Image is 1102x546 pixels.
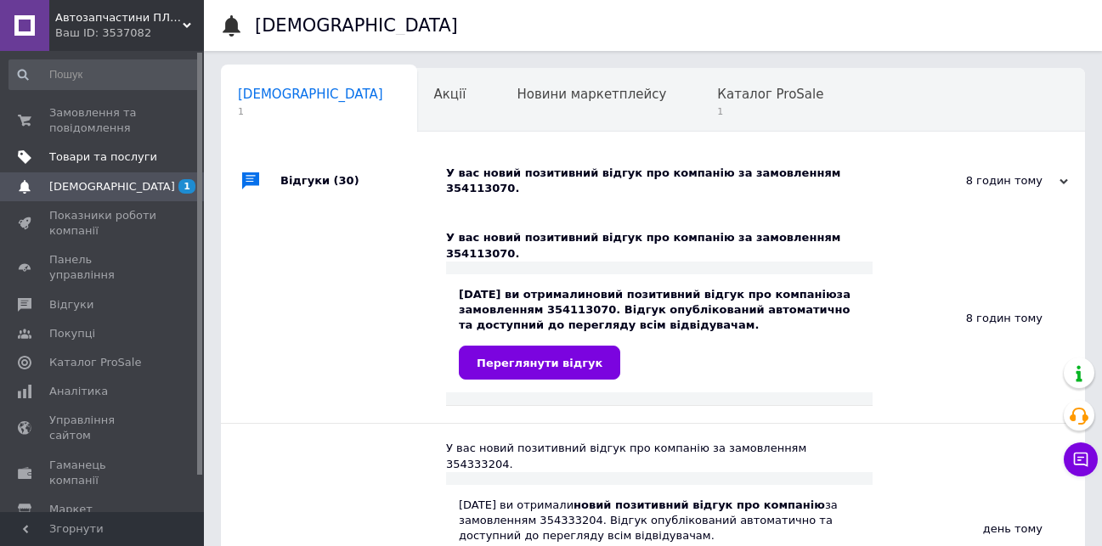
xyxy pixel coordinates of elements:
div: У вас новий позитивний відгук про компанію за замовленням 354113070. [446,166,898,196]
span: [DEMOGRAPHIC_DATA] [49,179,175,194]
span: 1 [717,105,823,118]
span: Каталог ProSale [717,87,823,102]
span: Каталог ProSale [49,355,141,370]
b: новий позитивний відгук про компанію [574,498,825,511]
span: Панель управління [49,252,157,283]
span: (30) [334,174,359,187]
h1: [DEMOGRAPHIC_DATA] [255,15,458,36]
div: Ваш ID: 3537082 [55,25,204,41]
span: Автозапчастини ПЛЮС [55,10,183,25]
span: Товари та послуги [49,149,157,165]
div: Відгуки [280,149,446,213]
span: Аналітика [49,384,108,399]
span: Покупці [49,326,95,341]
span: Новини маркетплейсу [517,87,666,102]
span: 1 [238,105,383,118]
button: Чат з покупцем [1064,442,1098,476]
span: Маркет [49,502,93,517]
span: Замовлення та повідомлення [49,105,157,136]
span: Управління сайтом [49,413,157,443]
input: Пошук [8,59,201,90]
b: новий позитивний відгук про компанію [585,288,837,301]
div: 8 годин тому [873,213,1085,423]
div: [DATE] ви отримали за замовленням 354113070. Відгук опублікований автоматично та доступний до пер... [459,287,860,380]
div: У вас новий позитивний відгук про компанію за замовленням 354113070. [446,230,873,261]
span: Переглянути відгук [477,357,602,369]
div: У вас новий позитивний відгук про компанію за замовленням 354333204. [446,441,873,471]
div: 8 годин тому [898,173,1068,189]
span: Гаманець компанії [49,458,157,488]
a: Переглянути відгук [459,346,620,380]
span: Показники роботи компанії [49,208,157,239]
span: Відгуки [49,297,93,312]
span: [DEMOGRAPHIC_DATA] [238,87,383,102]
span: 1 [178,179,195,194]
span: Акції [434,87,466,102]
